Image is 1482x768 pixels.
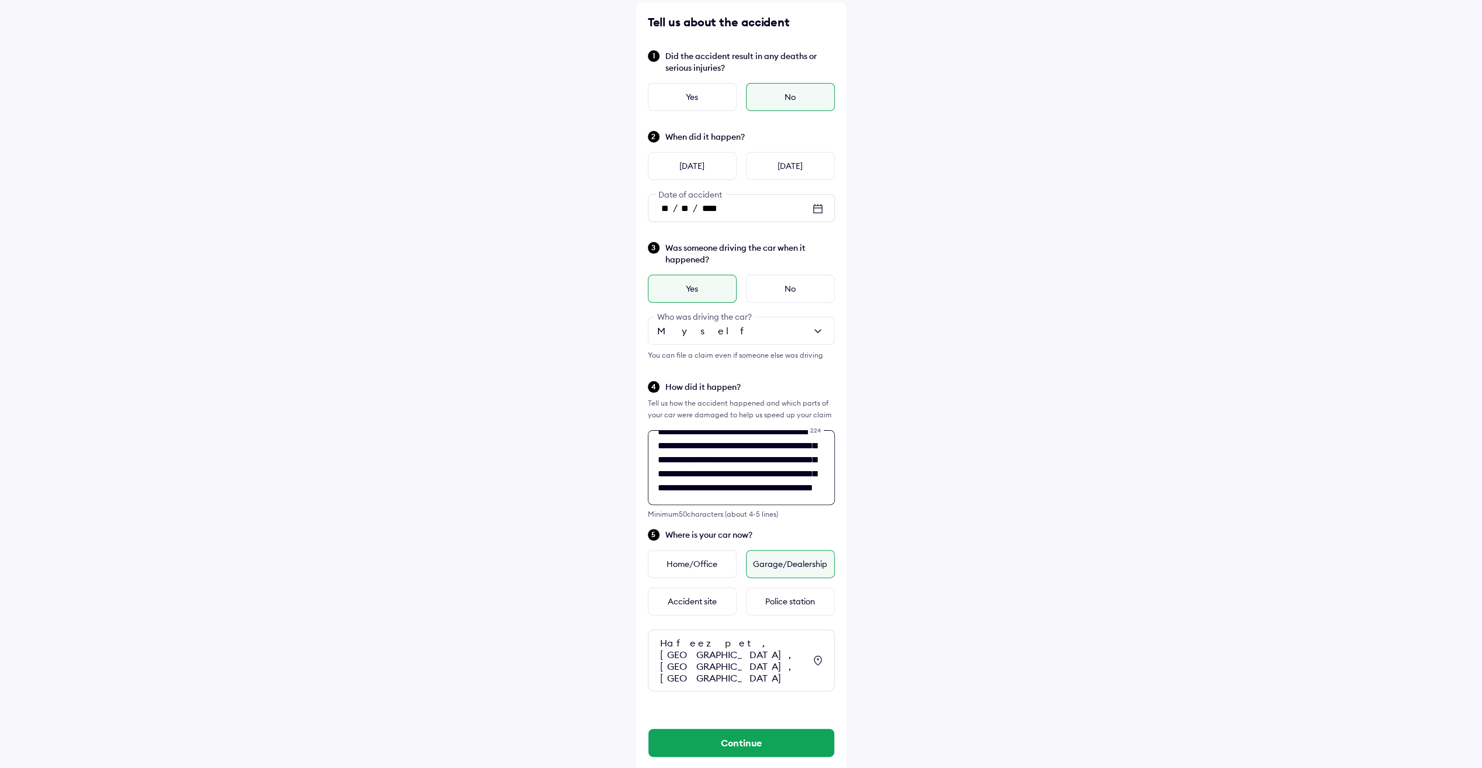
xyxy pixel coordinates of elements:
[648,397,835,421] div: Tell us how the accident happened and which parts of your car were damaged to help us speed up yo...
[648,152,737,180] div: [DATE]
[657,325,754,337] span: Myself
[648,350,835,361] div: You can file a claim even if someone else was driving
[665,242,835,265] span: Was someone driving the car when it happened?
[648,83,737,111] div: Yes
[665,131,835,143] span: When did it happen?
[746,587,835,615] div: Police station
[746,152,835,180] div: [DATE]
[665,529,835,541] span: Where is your car now?
[648,275,737,303] div: Yes
[693,202,697,213] span: /
[648,587,737,615] div: Accident site
[660,637,805,684] div: Hafeezpet, [GEOGRAPHIC_DATA], [GEOGRAPHIC_DATA], [GEOGRAPHIC_DATA]
[746,275,835,303] div: No
[746,83,835,111] div: No
[648,510,835,518] div: Minimum 50 characters (about 4-5 lines)
[648,14,835,30] div: Tell us about the accident
[665,381,835,393] span: How did it happen?
[665,50,835,74] span: Did the accident result in any deaths or serious injuries?
[746,550,835,578] div: Garage/Dealership
[648,729,834,757] button: Continue
[648,550,737,578] div: Home/Office
[673,202,678,213] span: /
[655,189,725,200] span: Date of accident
